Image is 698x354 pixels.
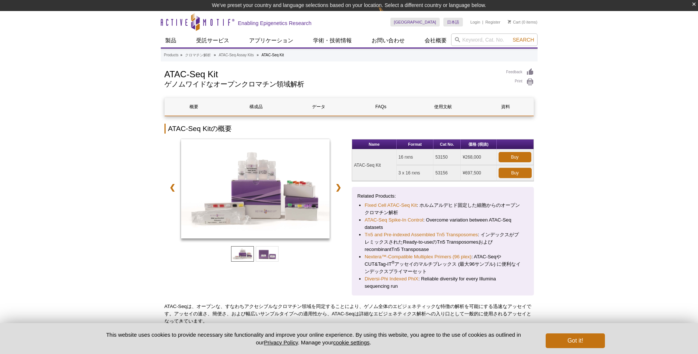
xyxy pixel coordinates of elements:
[330,179,346,196] a: ❯
[93,331,534,346] p: This website uses cookies to provide necessary site functionality and improve your online experie...
[513,37,534,43] span: Search
[181,139,330,241] a: ATAC-Seq Kit
[165,98,223,116] a: 概要
[164,81,499,88] h2: ゲノムワイドなオープンクロマチン領域解析
[433,149,461,165] td: 53150
[365,202,417,209] a: Fixed Cell ATAC-Seq Kit
[352,149,397,181] td: ATAC-Seq Kit
[397,139,433,149] th: Format
[351,98,410,116] a: FAQs
[164,303,534,325] p: ATAC-Seqは、オープンな、すなわちアクセシブルなクロマチン領域を同定することにより、ゲノム全体のエピジェネティックな特徴の解析を可能にする迅速なアッセイです。アッセイの速さ、簡便さ、および...
[499,168,532,178] a: Buy
[391,260,394,265] sup: ®
[510,36,536,43] button: Search
[508,18,538,26] li: (0 items)
[164,124,534,134] h2: ATAC-Seq Kitの概要
[470,20,480,25] a: Login
[476,98,535,116] a: 資料
[219,52,254,59] a: ATAC-Seq Assay Kits
[164,68,499,79] h1: ATAC-Seq Kit
[365,216,521,231] li: : Overcome variation between ATAC-Seq datasets
[180,53,183,57] li: »
[390,18,440,26] a: [GEOGRAPHIC_DATA]
[192,33,234,47] a: 受託サービス
[420,33,451,47] a: 会社概要
[352,139,397,149] th: Name
[227,98,286,116] a: 構成品
[238,20,312,26] h2: Enabling Epigenetics Research
[164,179,180,196] a: ❮
[181,139,330,238] img: ATAC-Seq Kit
[214,53,216,57] li: »
[461,149,496,165] td: ¥268,000
[365,253,521,275] li: : ATAC-SeqやCUT&Tag-IT アッセイのマルチプレックス (最大96サンプル) に便利なインデックスプライマーセット
[256,53,259,57] li: »
[508,20,521,25] a: Cart
[485,20,500,25] a: Register
[461,139,496,149] th: 価格 (税抜)
[546,333,605,348] button: Got it!
[365,275,418,283] a: Diversi-Phi Indexed PhiX
[433,139,461,149] th: Cat No.
[264,339,298,346] a: Privacy Policy
[367,33,409,47] a: お問い合わせ
[397,165,433,181] td: 3 x 16 rxns
[414,98,472,116] a: 使用文献
[378,6,398,23] img: Change Here
[164,52,178,59] a: Products
[443,18,463,26] a: 日本語
[365,275,521,290] li: : Reliable diversity for every Illumina sequencing run
[289,98,348,116] a: データ
[451,33,538,46] input: Keyword, Cat. No.
[357,192,528,200] p: Related Products:
[365,231,478,238] a: Tn5 and Pre-indexed Assembled Tn5 Transposomes
[161,33,181,47] a: 製品
[433,165,461,181] td: 53156
[482,18,483,26] li: |
[309,33,356,47] a: 学術・技術情報
[185,52,211,59] a: クロマチン解析
[262,53,284,57] li: ATAC-Seq Kit
[365,253,471,261] a: Nextera™-Compatible Multiplex Primers (96 plex)
[333,339,369,346] button: cookie settings
[461,165,496,181] td: ¥697,500
[508,20,511,24] img: Your Cart
[397,149,433,165] td: 16 rxns
[365,216,423,224] a: ATAC-Seq Spike-In Control
[499,152,531,162] a: Buy
[506,68,534,76] a: Feedback
[506,78,534,86] a: Print
[245,33,298,47] a: アプリケーション
[365,231,521,253] li: : インデックスがプレミックスされたReady-to-useのTn5 TransposomesおよびrecombinantTn5 Transposase
[365,202,521,216] li: : ホルムアルデヒド固定した細胞からのオープンクロマチン解析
